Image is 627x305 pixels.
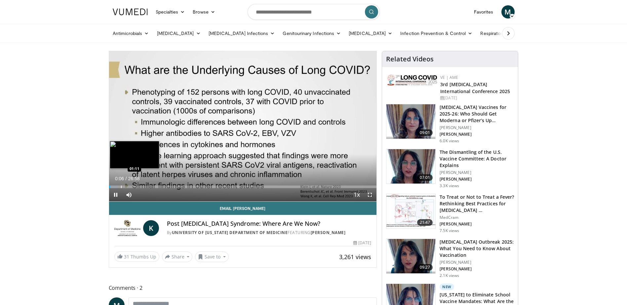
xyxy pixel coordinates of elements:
[353,240,371,246] div: [DATE]
[109,188,122,201] button: Pause
[122,188,136,201] button: Mute
[386,149,435,184] img: bf90d3d8-5314-48e2-9a88-53bc2fed6b7a.150x105_q85_crop-smart_upscale.jpg
[113,9,148,15] img: VuMedi Logo
[440,177,514,182] p: [PERSON_NAME]
[440,228,459,233] p: 7.5K views
[109,27,153,40] a: Antimicrobials
[387,75,437,85] img: a2792a71-925c-4fc2-b8ef-8d1b21aec2f7.png.150x105_q85_autocrop_double_scale_upscale_version-0.2.jpg
[109,284,377,292] span: Comments 2
[440,75,458,80] a: VE | AME
[440,284,454,290] p: New
[109,202,377,215] a: Email [PERSON_NAME]
[440,194,514,214] h3: To Treat or Not to Treat a Fever? Rethinking Best Practices for [MEDICAL_DATA] …
[350,188,363,201] button: Playback Rate
[386,104,514,144] a: 09:01 [MEDICAL_DATA] Vaccines for 2025-26: Who Should Get Moderna or Pfizer’s Up… [PERSON_NAME] [...
[440,132,514,137] p: [PERSON_NAME]
[440,170,514,175] p: [PERSON_NAME]
[152,5,189,18] a: Specialties
[440,183,459,188] p: 3.3K views
[115,176,124,181] span: 0:06
[417,264,433,271] span: 09:27
[143,220,159,236] a: K
[417,219,433,226] span: 21:47
[386,239,514,278] a: 09:27 [MEDICAL_DATA] Outbreak 2025: What You Need to Know About Vaccination [PERSON_NAME] [PERSON...
[440,273,459,278] p: 2.1K views
[128,176,139,181] span: 26:58
[440,260,514,265] p: [PERSON_NAME]
[440,221,514,227] p: [PERSON_NAME]
[440,149,514,169] h3: The Dismantling of the U.S. Vaccine Committee: A Doctor Explains
[470,5,497,18] a: Favorites
[386,55,434,63] h4: Related Videos
[386,194,435,228] img: 17417671-29c8-401a-9d06-236fa126b08d.150x105_q85_crop-smart_upscale.jpg
[114,220,140,236] img: University of Colorado Department of Medicine
[417,129,433,136] span: 09:01
[339,253,371,261] span: 3,261 views
[440,266,514,272] p: [PERSON_NAME]
[501,5,515,18] a: M
[396,27,476,40] a: Infection Prevention & Control
[440,81,510,94] a: 3rd [MEDICAL_DATA] International Conference 2025
[167,220,371,227] h4: Post [MEDICAL_DATA] Syndrome: Where Are We Now?
[386,149,514,188] a: 07:01 The Dismantling of the U.S. Vaccine Committee: A Doctor Explains [PERSON_NAME] [PERSON_NAME...
[248,4,380,20] input: Search topics, interventions
[124,254,129,260] span: 31
[440,104,514,124] h3: [MEDICAL_DATA] Vaccines for 2025-26: Who Should Get Moderna or Pfizer’s Up…
[363,188,376,201] button: Fullscreen
[440,95,513,101] div: [DATE]
[167,230,371,236] div: By FEATURING
[386,104,435,139] img: 4e370bb1-17f0-4657-a42f-9b995da70d2f.png.150x105_q85_crop-smart_upscale.png
[162,252,193,262] button: Share
[172,230,288,235] a: University of [US_STATE] Department of Medicine
[386,194,514,233] a: 21:47 To Treat or Not to Treat a Fever? Rethinking Best Practices for [MEDICAL_DATA] … MedCram [P...
[114,252,159,262] a: 31 Thumbs Up
[440,215,514,220] p: MedCram
[109,186,377,188] div: Progress Bar
[153,27,205,40] a: [MEDICAL_DATA]
[195,252,229,262] button: Save to
[440,125,514,130] p: [PERSON_NAME]
[440,239,514,258] h3: [MEDICAL_DATA] Outbreak 2025: What You Need to Know About Vaccination
[311,230,346,235] a: [PERSON_NAME]
[345,27,396,40] a: [MEDICAL_DATA]
[205,27,279,40] a: [MEDICAL_DATA] Infections
[476,27,538,40] a: Respiratory Infections
[110,141,159,169] img: image.jpeg
[417,174,433,181] span: 07:01
[126,176,127,181] span: /
[386,239,435,273] img: 058664c7-5669-4641-9410-88c3054492ce.png.150x105_q85_crop-smart_upscale.png
[189,5,219,18] a: Browse
[109,51,377,202] video-js: Video Player
[440,138,459,144] p: 6.0K views
[279,27,345,40] a: Genitourinary Infections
